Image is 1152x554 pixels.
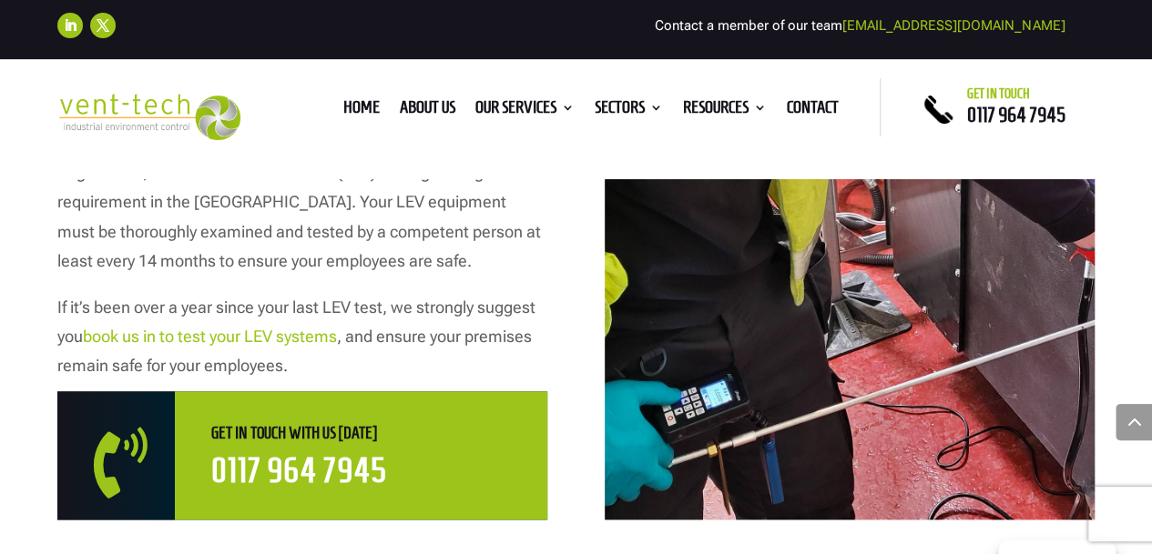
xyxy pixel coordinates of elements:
[966,104,1065,126] a: 0117 964 7945
[683,101,767,121] a: Resources
[83,327,337,346] a: book us in to test your LEV systems
[475,101,575,121] a: Our Services
[57,94,240,140] img: 2023-09-27T08_35_16.549ZVENT-TECH---Clear-background
[842,17,1065,34] a: [EMAIL_ADDRESS][DOMAIN_NAME]
[343,101,380,121] a: Home
[655,17,1065,34] span: Contact a member of our team
[595,101,663,121] a: Sectors
[211,452,387,489] a: 0117 964 7945
[966,86,1029,101] span: Get in touch
[57,129,547,293] p: Under HSE’s Control of Substances Hazardous to Health (COSHH) Regulations, Local Exhaust Ventilat...
[400,101,455,121] a: About us
[57,293,547,381] p: If it’s been over a year since your last LEV test, we strongly suggest you , and ensure your prem...
[211,424,377,442] span: Get in touch with us [DATE]
[787,101,839,121] a: Contact
[90,13,116,38] a: Follow on X
[57,13,83,38] a: Follow on LinkedIn
[94,428,198,499] span: 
